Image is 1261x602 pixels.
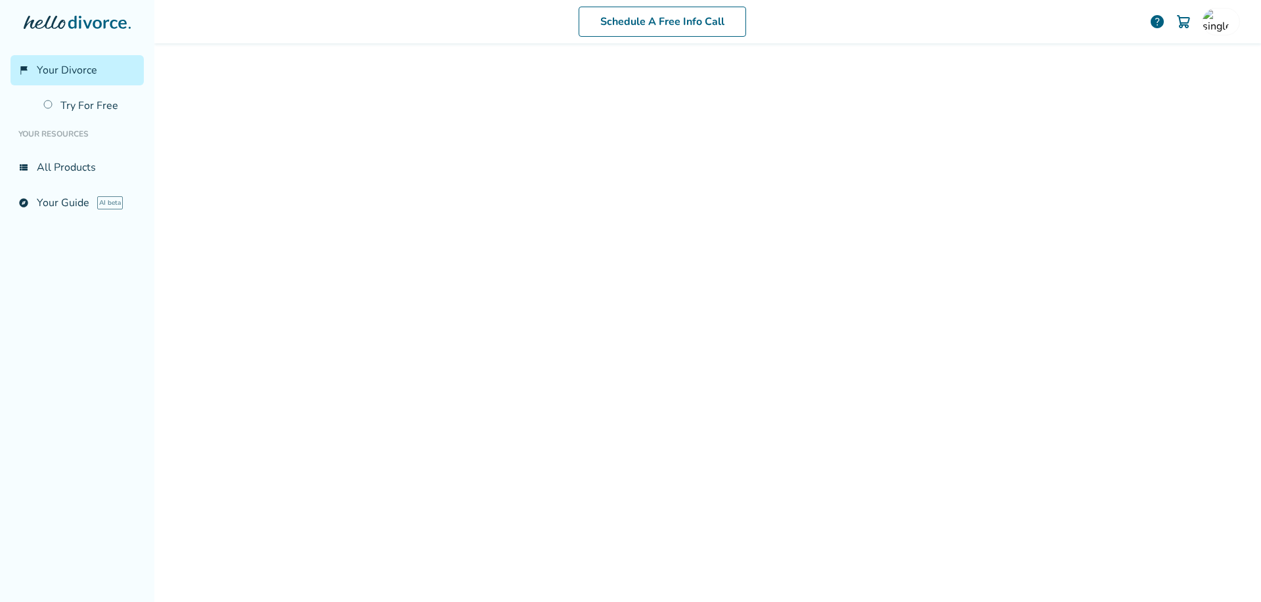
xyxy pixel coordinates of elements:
a: flag_2Your Divorce [11,55,144,85]
li: Your Resources [11,121,144,147]
span: Your Divorce [37,63,97,77]
span: flag_2 [18,65,29,75]
span: AI beta [97,196,123,209]
img: singlefileline@hellodivorce.com [1203,9,1229,35]
a: help [1149,14,1165,30]
img: Cart [1176,14,1191,30]
a: Schedule A Free Info Call [579,7,746,37]
a: exploreYour GuideAI beta [11,188,144,218]
span: explore [18,198,29,208]
span: view_list [18,162,29,173]
a: view_listAll Products [11,152,144,183]
a: Try For Free [35,91,144,121]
